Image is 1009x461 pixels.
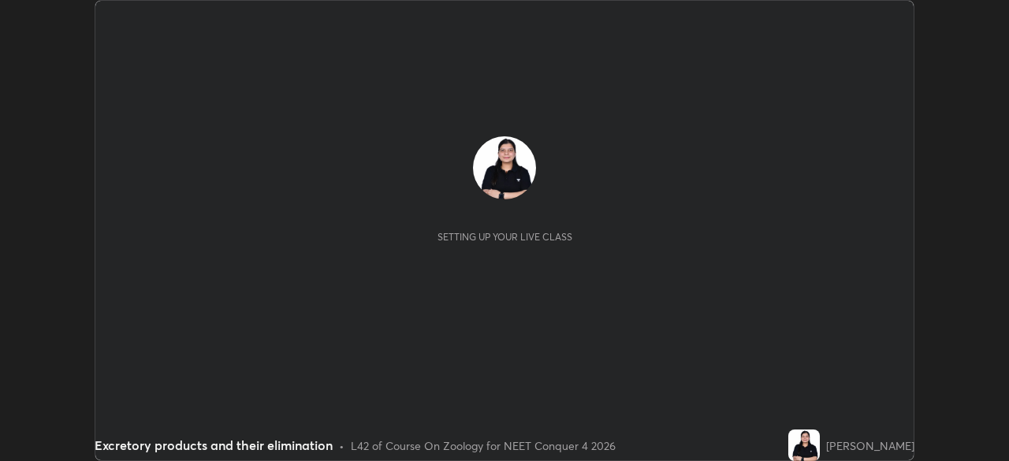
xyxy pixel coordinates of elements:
div: Excretory products and their elimination [95,436,333,455]
div: [PERSON_NAME] [826,437,914,454]
div: L42 of Course On Zoology for NEET Conquer 4 2026 [351,437,616,454]
img: acf0137e63ae4f12bbc307483a07decc.jpg [473,136,536,199]
img: acf0137e63ae4f12bbc307483a07decc.jpg [788,429,820,461]
div: • [339,437,344,454]
div: Setting up your live class [437,231,572,243]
